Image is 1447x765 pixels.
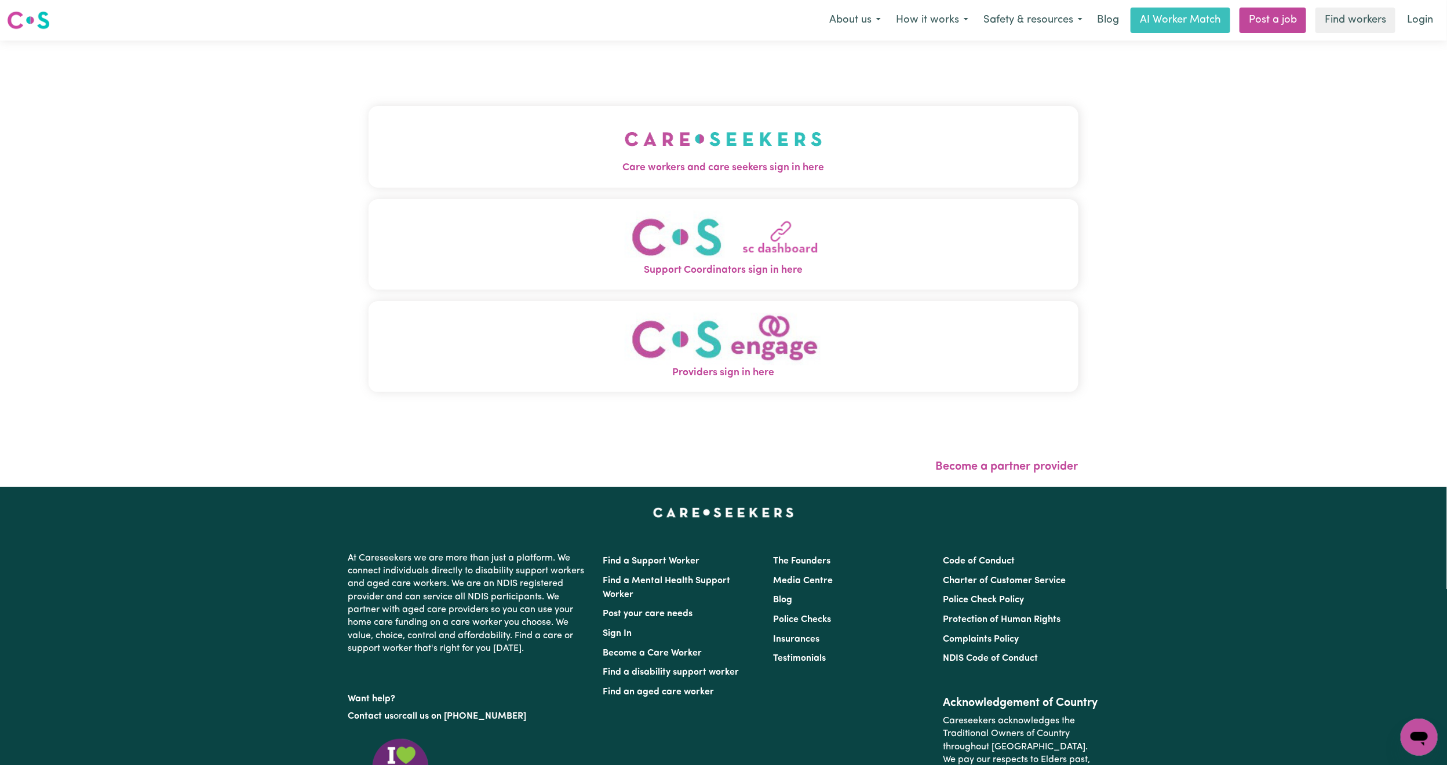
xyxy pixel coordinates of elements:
button: Providers sign in here [369,301,1078,392]
a: Post a job [1240,8,1306,33]
a: call us on [PHONE_NUMBER] [403,712,527,721]
a: Media Centre [773,576,833,585]
a: AI Worker Match [1131,8,1230,33]
button: How it works [888,8,976,32]
p: or [348,705,589,727]
a: Contact us [348,712,394,721]
a: Find an aged care worker [603,687,715,697]
span: Care workers and care seekers sign in here [369,160,1078,175]
a: Careseekers home page [653,508,794,517]
a: Become a Care Worker [603,649,702,658]
a: Charter of Customer Service [943,576,1066,585]
span: Support Coordinators sign in here [369,263,1078,278]
h2: Acknowledgement of Country [943,696,1099,710]
a: Blog [1090,8,1126,33]
a: Police Check Policy [943,595,1024,605]
a: Blog [773,595,792,605]
a: The Founders [773,557,830,566]
a: Complaints Policy [943,635,1019,644]
a: Find a Support Worker [603,557,700,566]
a: Find a disability support worker [603,668,739,677]
a: Insurances [773,635,819,644]
a: Post your care needs [603,609,693,618]
span: Providers sign in here [369,365,1078,380]
a: Code of Conduct [943,557,1015,566]
iframe: Button to launch messaging window, conversation in progress [1401,719,1438,756]
a: Find a Mental Health Support Worker [603,576,731,599]
button: About us [822,8,888,32]
button: Support Coordinators sign in here [369,199,1078,290]
p: Want help? [348,688,589,705]
p: At Careseekers we are more than just a platform. We connect individuals directly to disability su... [348,547,589,660]
a: Find workers [1315,8,1395,33]
a: Careseekers logo [7,7,50,34]
a: Police Checks [773,615,831,624]
a: Login [1400,8,1440,33]
a: Become a partner provider [936,461,1078,473]
a: Sign In [603,629,632,638]
a: Protection of Human Rights [943,615,1060,624]
button: Safety & resources [976,8,1090,32]
a: Testimonials [773,654,826,663]
img: Careseekers logo [7,10,50,31]
button: Care workers and care seekers sign in here [369,106,1078,187]
a: NDIS Code of Conduct [943,654,1038,663]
